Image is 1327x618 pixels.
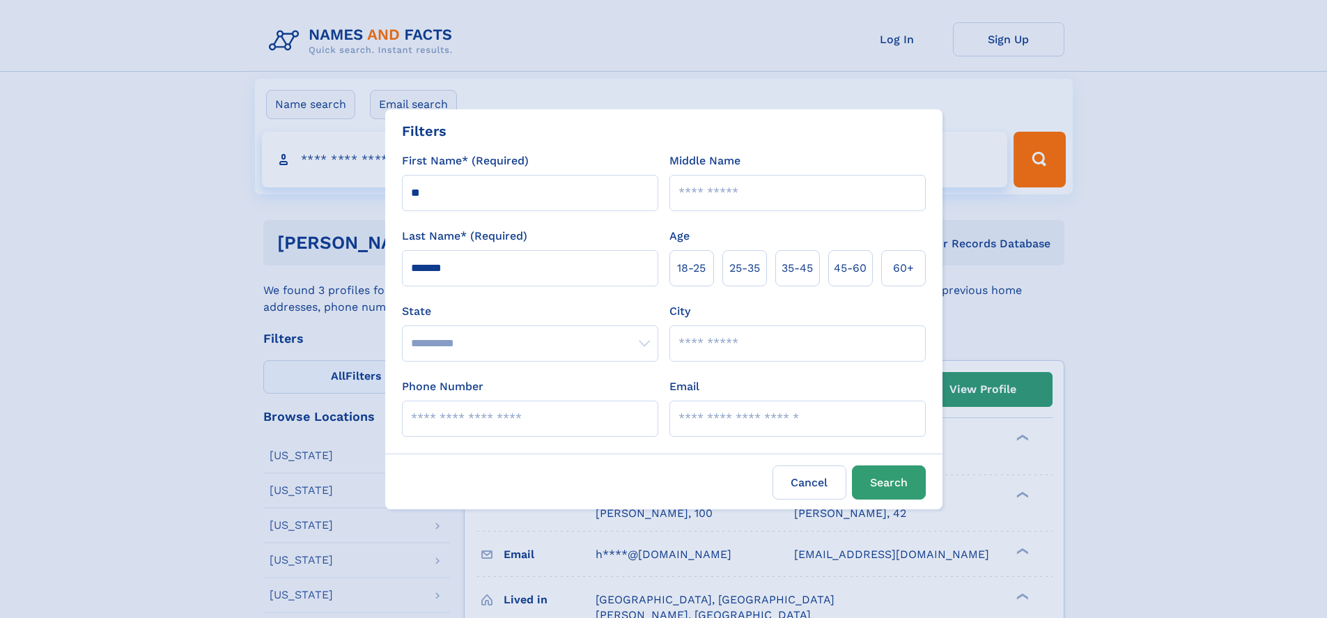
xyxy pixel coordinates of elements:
label: Phone Number [402,378,483,395]
div: Filters [402,121,447,141]
span: 18‑25 [677,260,706,277]
button: Search [852,465,926,500]
span: 25‑35 [729,260,760,277]
label: Age [669,228,690,245]
label: Email [669,378,699,395]
label: Middle Name [669,153,740,169]
span: 35‑45 [782,260,813,277]
label: City [669,303,690,320]
label: First Name* (Required) [402,153,529,169]
label: State [402,303,658,320]
label: Cancel [773,465,846,500]
span: 60+ [893,260,914,277]
label: Last Name* (Required) [402,228,527,245]
span: 45‑60 [834,260,867,277]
